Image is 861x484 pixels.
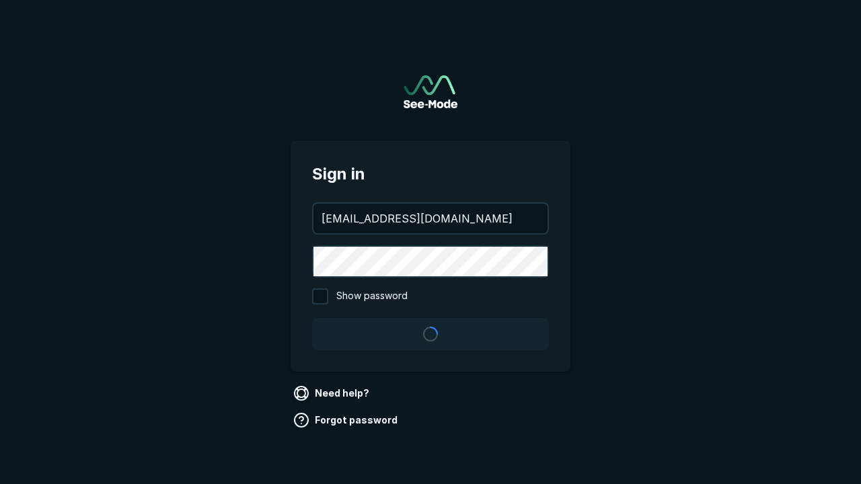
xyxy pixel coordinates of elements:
input: your@email.com [313,204,548,233]
a: Forgot password [291,409,403,431]
span: Show password [336,288,408,305]
img: See-Mode Logo [404,75,457,108]
a: Go to sign in [404,75,457,108]
a: Need help? [291,382,375,404]
span: Sign in [312,162,549,186]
